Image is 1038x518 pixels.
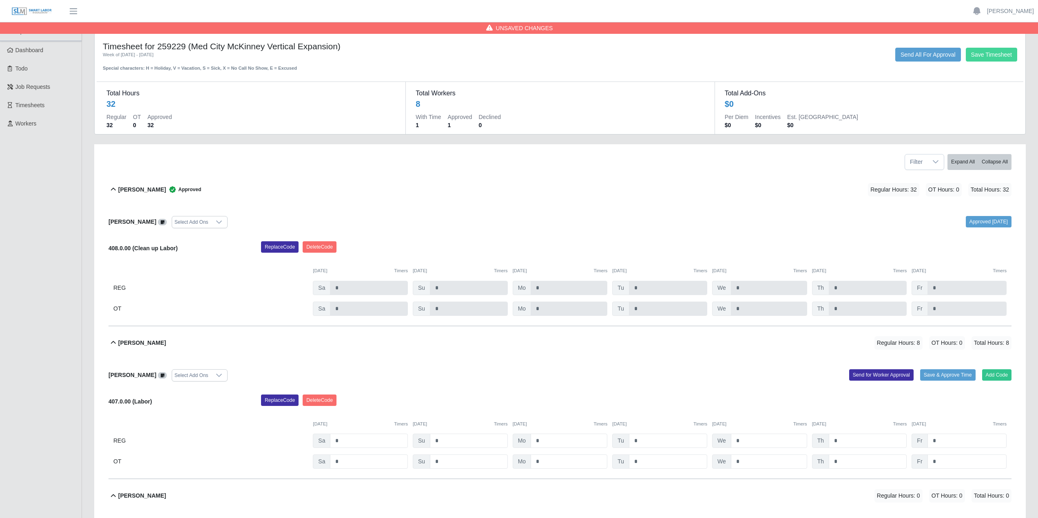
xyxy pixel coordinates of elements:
[113,281,308,295] div: REG
[612,267,707,274] div: [DATE]
[513,434,531,448] span: Mo
[968,183,1011,196] span: Total Hours: 32
[725,113,748,121] dt: Per Diem
[118,185,166,194] b: [PERSON_NAME]
[947,154,1011,170] div: bulk actions
[261,395,299,406] button: ReplaceCode
[413,421,508,428] div: [DATE]
[106,88,396,98] dt: Total Hours
[712,302,731,316] span: We
[725,88,1014,98] dt: Total Add-Ons
[448,121,472,129] dd: 1
[113,454,308,469] div: OT
[874,489,923,503] span: Regular Hours: 0
[479,113,501,121] dt: Declined
[513,267,608,274] div: [DATE]
[849,369,914,381] button: Send for Worker Approval
[893,267,907,274] button: Timers
[787,121,858,129] dd: $0
[755,113,781,121] dt: Incentives
[895,48,961,62] button: Send All For Approval
[118,339,166,347] b: [PERSON_NAME]
[313,267,408,274] div: [DATE]
[947,154,978,170] button: Expand All
[15,102,45,108] span: Timesheets
[15,47,44,53] span: Dashboard
[712,267,807,274] div: [DATE]
[313,281,330,295] span: Sa
[108,398,152,405] b: 407.0.00 (Labor)
[693,421,707,428] button: Timers
[416,113,441,121] dt: With Time
[172,216,211,228] div: Select Add Ons
[612,302,629,316] span: Tu
[982,369,1012,381] button: Add Code
[513,421,608,428] div: [DATE]
[912,281,927,295] span: Fr
[313,454,330,469] span: Sa
[106,121,126,129] dd: 32
[966,48,1017,62] button: Save Timesheet
[812,302,829,316] span: Th
[494,267,508,274] button: Timers
[594,421,608,428] button: Timers
[11,7,52,16] img: SLM Logo
[15,84,51,90] span: Job Requests
[812,267,907,274] div: [DATE]
[133,113,141,121] dt: OT
[172,370,211,381] div: Select Add Ons
[812,454,829,469] span: Th
[712,434,731,448] span: We
[513,302,531,316] span: Mo
[812,434,829,448] span: Th
[413,302,430,316] span: Su
[712,281,731,295] span: We
[612,454,629,469] span: Tu
[993,267,1007,274] button: Timers
[103,41,477,51] h4: Timesheet for 259229 (Med City McKinney Vertical Expansion)
[108,218,156,225] b: [PERSON_NAME]
[912,434,927,448] span: Fr
[966,216,1011,227] a: Approved [DATE]
[912,421,1007,428] div: [DATE]
[513,281,531,295] span: Mo
[108,173,1011,206] button: [PERSON_NAME] Approved Regular Hours: 32 OT Hours: 0 Total Hours: 32
[479,121,501,129] dd: 0
[874,336,923,350] span: Regular Hours: 8
[416,98,420,110] div: 8
[905,154,927,170] span: Filter
[108,479,1011,512] button: [PERSON_NAME] Regular Hours: 0 OT Hours: 0 Total Hours: 0
[978,154,1011,170] button: Collapse All
[929,489,965,503] span: OT Hours: 0
[929,336,965,350] span: OT Hours: 0
[303,395,336,406] button: DeleteCode
[755,121,781,129] dd: $0
[413,281,430,295] span: Su
[261,241,299,253] button: ReplaceCode
[158,372,167,378] a: View/Edit Notes
[920,369,976,381] button: Save & Approve Time
[15,65,28,72] span: Todo
[113,434,308,448] div: REG
[313,302,330,316] span: Sa
[394,267,408,274] button: Timers
[812,281,829,295] span: Th
[712,454,731,469] span: We
[108,245,178,251] b: 408.0.00 (Clean up Labor)
[812,421,907,428] div: [DATE]
[147,113,172,121] dt: Approved
[118,492,166,500] b: [PERSON_NAME]
[313,421,408,428] div: [DATE]
[133,121,141,129] dd: 0
[513,454,531,469] span: Mo
[496,24,553,32] span: Unsaved Changes
[313,434,330,448] span: Sa
[394,421,408,428] button: Timers
[103,58,477,72] div: Special characters: H = Holiday, V = Vacation, S = Sick, X = No Call No Show, E = Excused
[972,336,1011,350] span: Total Hours: 8
[868,183,919,196] span: Regular Hours: 32
[303,241,336,253] button: DeleteCode
[926,183,962,196] span: OT Hours: 0
[793,267,807,274] button: Timers
[612,421,707,428] div: [DATE]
